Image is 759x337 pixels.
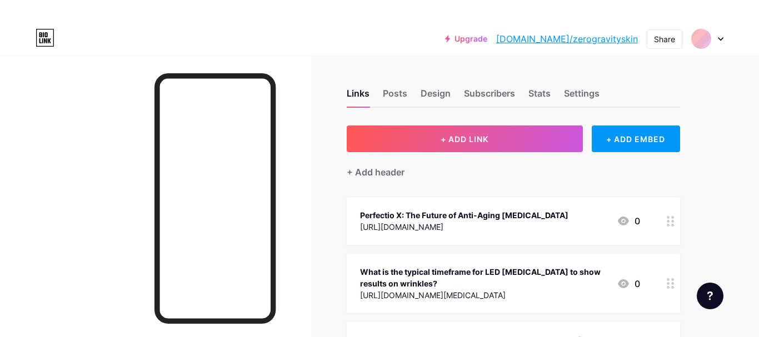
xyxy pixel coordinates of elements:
div: Settings [564,87,600,107]
div: Subscribers [464,87,515,107]
a: [DOMAIN_NAME]/zerogravityskin [496,32,638,46]
div: 0 [617,277,640,290]
div: Links [347,87,369,107]
div: [URL][DOMAIN_NAME] [360,221,568,233]
div: Share [654,33,675,45]
span: + ADD LINK [441,134,488,144]
div: [URL][DOMAIN_NAME][MEDICAL_DATA] [360,289,608,301]
div: + ADD EMBED [592,125,680,152]
div: + Add header [347,165,405,179]
div: Perfectio X: The Future of Anti-Aging [MEDICAL_DATA] [360,209,568,221]
div: Stats [528,87,551,107]
div: What is the typical timeframe for LED [MEDICAL_DATA] to show results on wrinkles? [360,266,608,289]
div: 0 [617,214,640,228]
a: Upgrade [445,34,487,43]
div: Design [421,87,451,107]
button: + ADD LINK [347,125,583,152]
div: Posts [383,87,407,107]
